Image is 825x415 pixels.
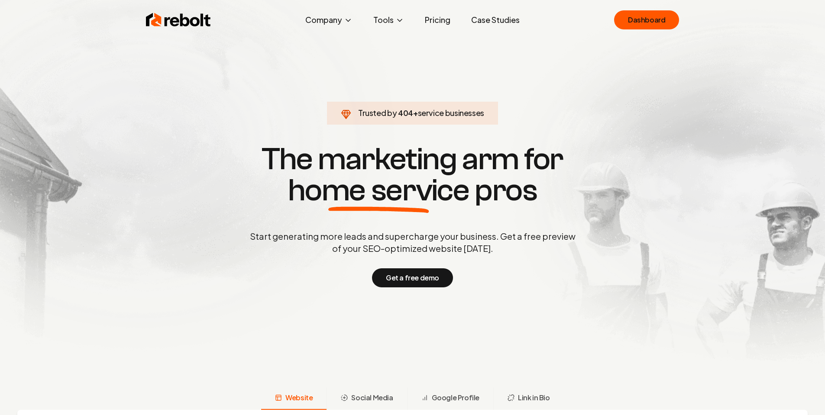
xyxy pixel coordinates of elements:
[366,11,411,29] button: Tools
[432,392,479,403] span: Google Profile
[407,387,493,410] button: Google Profile
[398,107,413,119] span: 404
[518,392,550,403] span: Link in Bio
[288,175,469,206] span: home service
[146,11,211,29] img: Rebolt Logo
[358,108,397,118] span: Trusted by
[418,11,457,29] a: Pricing
[298,11,359,29] button: Company
[261,387,327,410] button: Website
[464,11,527,29] a: Case Studies
[205,144,621,206] h1: The marketing arm for pros
[248,230,577,254] p: Start generating more leads and supercharge your business. Get a free preview of your SEO-optimiz...
[327,387,407,410] button: Social Media
[351,392,393,403] span: Social Media
[285,392,313,403] span: Website
[413,108,418,118] span: +
[418,108,485,118] span: service businesses
[614,10,679,29] a: Dashboard
[493,387,564,410] button: Link in Bio
[372,268,453,287] button: Get a free demo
